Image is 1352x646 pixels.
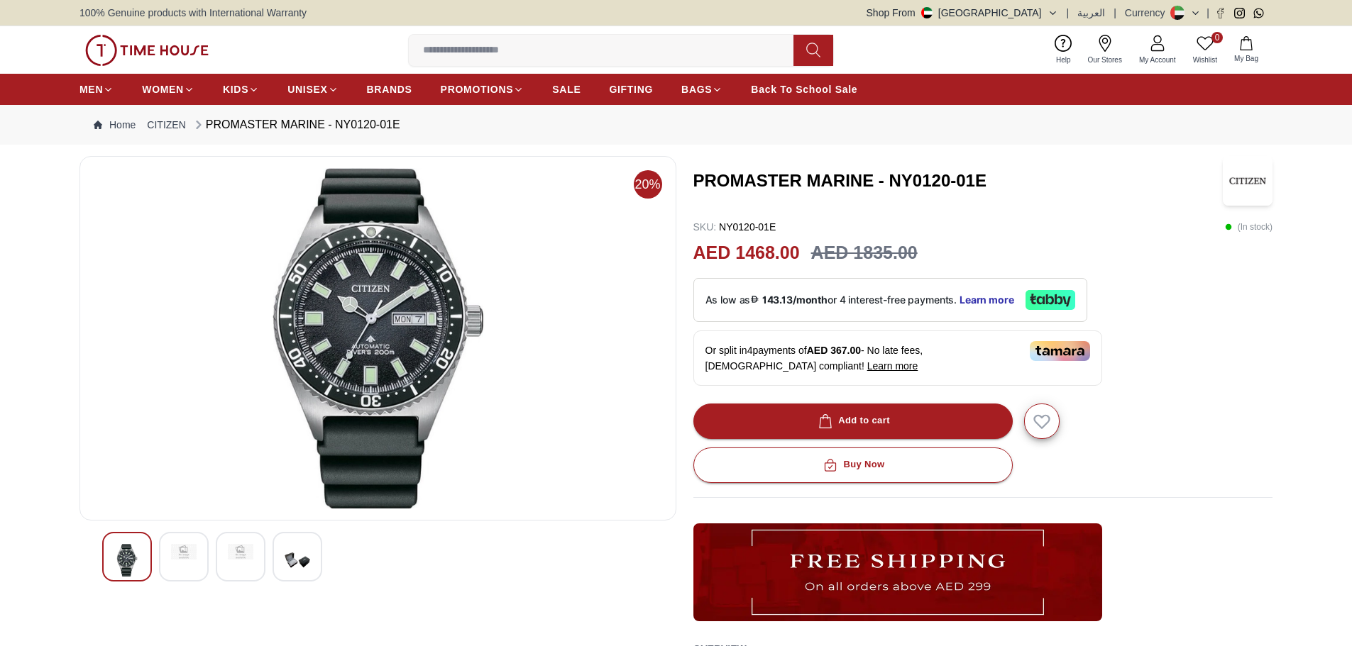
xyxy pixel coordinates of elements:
[1215,8,1226,18] a: Facebook
[867,6,1058,20] button: Shop From[GEOGRAPHIC_DATA]
[79,82,103,96] span: MEN
[228,544,253,559] img: PROMASTER MARINE - NY0120-01E
[1048,32,1079,68] a: Help
[634,170,662,199] span: 20%
[367,82,412,96] span: BRANDS
[441,77,524,102] a: PROMOTIONS
[1067,6,1070,20] span: |
[79,77,114,102] a: MEN
[1133,55,1182,65] span: My Account
[751,82,857,96] span: Back To School Sale
[94,118,136,132] a: Home
[1185,32,1226,68] a: 0Wishlist
[867,360,918,372] span: Learn more
[693,330,1102,386] div: Or split in 4 payments of - No late fees, [DEMOGRAPHIC_DATA] compliant!
[609,82,653,96] span: GIFTING
[1253,8,1264,18] a: Whatsapp
[192,116,400,133] div: PROMASTER MARINE - NY0120-01E
[1030,341,1090,361] img: Tamara
[1207,6,1209,20] span: |
[1082,55,1128,65] span: Our Stores
[552,77,581,102] a: SALE
[807,345,861,356] span: AED 367.00
[820,457,884,473] div: Buy Now
[287,82,327,96] span: UNISEX
[751,77,857,102] a: Back To School Sale
[285,544,310,577] img: PROMASTER MARINE - NY0120-01E
[223,77,259,102] a: KIDS
[79,6,307,20] span: 100% Genuine products with International Warranty
[815,413,890,429] div: Add to cart
[693,240,800,267] h2: AED 1468.00
[921,7,933,18] img: United Arab Emirates
[1229,53,1264,64] span: My Bag
[85,35,209,66] img: ...
[1125,6,1171,20] div: Currency
[1225,220,1273,234] p: ( In stock )
[693,447,1013,483] button: Buy Now
[552,82,581,96] span: SALE
[609,77,653,102] a: GIFTING
[693,169,1224,192] h3: PROMASTER MARINE - NY0120-01E
[1187,55,1223,65] span: Wishlist
[441,82,514,96] span: PROMOTIONS
[367,77,412,102] a: BRANDS
[287,77,338,102] a: UNISEX
[693,523,1102,621] img: ...
[693,221,717,233] span: SKU :
[681,82,712,96] span: BAGS
[1223,156,1273,206] img: PROMASTER MARINE - NY0120-01E
[92,168,664,508] img: PROMASTER MARINE - NY0120-01E
[147,118,185,132] a: CITIZEN
[1226,33,1267,67] button: My Bag
[114,544,140,577] img: PROMASTER MARINE - NY0120-01E
[142,77,194,102] a: WOMEN
[1050,55,1077,65] span: Help
[1234,8,1245,18] a: Instagram
[223,82,248,96] span: KIDS
[79,105,1273,145] nav: Breadcrumb
[681,77,722,102] a: BAGS
[693,220,776,234] p: NY0120-01E
[1079,32,1131,68] a: Our Stores
[171,544,197,559] img: PROMASTER MARINE - NY0120-01E
[1114,6,1116,20] span: |
[1211,32,1223,43] span: 0
[811,240,918,267] h3: AED 1835.00
[693,403,1013,439] button: Add to cart
[142,82,184,96] span: WOMEN
[1077,6,1105,20] button: العربية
